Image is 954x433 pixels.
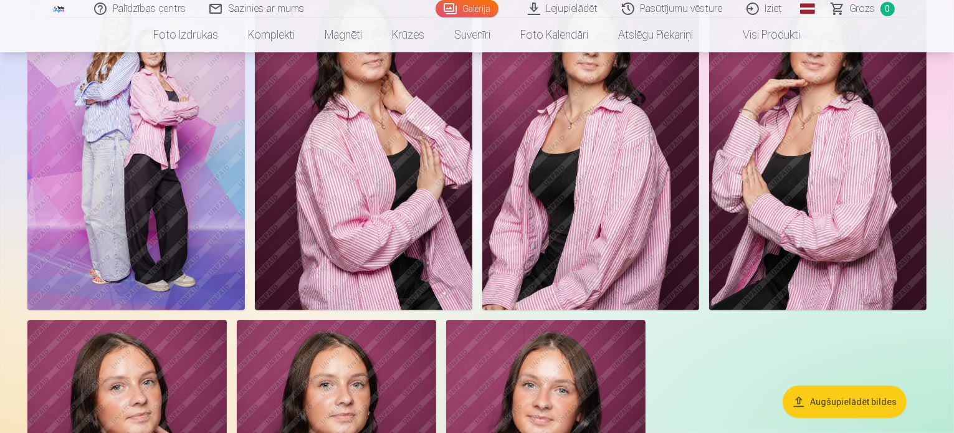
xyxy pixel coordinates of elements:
a: Visi produkti [708,17,816,52]
a: Atslēgu piekariņi [604,17,708,52]
a: Komplekti [234,17,310,52]
a: Krūzes [378,17,440,52]
button: Augšupielādēt bildes [783,386,907,418]
a: Suvenīri [440,17,506,52]
a: Magnēti [310,17,378,52]
span: Grozs [850,1,875,16]
a: Foto kalendāri [506,17,604,52]
img: /fa1 [52,5,66,12]
a: Foto izdrukas [139,17,234,52]
span: 0 [880,2,895,16]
